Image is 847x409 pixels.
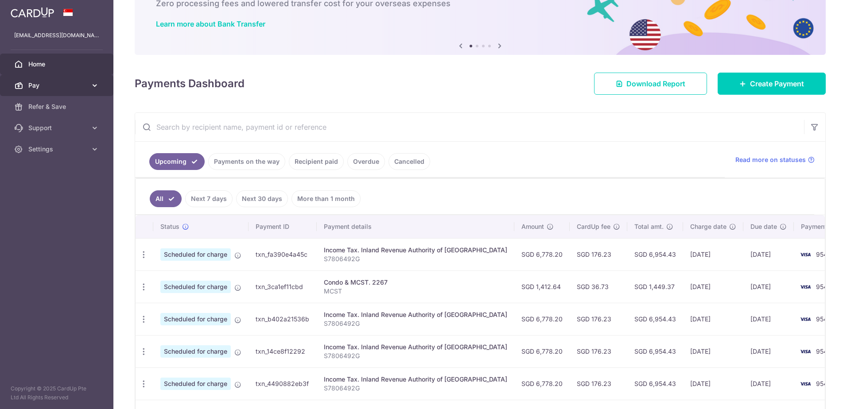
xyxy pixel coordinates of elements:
[735,155,815,164] a: Read more on statuses
[683,303,743,335] td: [DATE]
[150,190,182,207] a: All
[816,283,831,290] span: 9543
[743,303,794,335] td: [DATE]
[324,255,507,263] p: S7806492G
[160,345,231,358] span: Scheduled for charge
[750,78,804,89] span: Create Payment
[627,270,683,303] td: SGD 1,449.37
[14,31,99,40] p: [EMAIL_ADDRESS][DOMAIN_NAME]
[683,367,743,400] td: [DATE]
[347,153,385,170] a: Overdue
[796,249,814,260] img: Bank Card
[570,303,627,335] td: SGD 176.23
[796,378,814,389] img: Bank Card
[28,102,87,111] span: Refer & Save
[627,303,683,335] td: SGD 6,954.43
[816,251,831,258] span: 9543
[570,238,627,270] td: SGD 176.23
[324,384,507,393] p: S7806492G
[683,238,743,270] td: [DATE]
[570,335,627,367] td: SGD 176.23
[249,367,317,400] td: txn_4490882eb3f
[816,380,831,387] span: 9543
[324,319,507,328] p: S7806492G
[816,347,831,355] span: 9543
[683,270,743,303] td: [DATE]
[514,270,570,303] td: SGD 1,412.64
[324,310,507,319] div: Income Tax. Inland Revenue Authority of [GEOGRAPHIC_DATA]
[185,190,233,207] a: Next 7 days
[324,278,507,287] div: Condo & MCST. 2267
[11,7,54,18] img: CardUp
[324,375,507,384] div: Income Tax. Inland Revenue Authority of [GEOGRAPHIC_DATA]
[135,113,804,141] input: Search by recipient name, payment id or reference
[743,367,794,400] td: [DATE]
[149,153,205,170] a: Upcoming
[634,222,664,231] span: Total amt.
[627,367,683,400] td: SGD 6,954.43
[208,153,285,170] a: Payments on the way
[570,270,627,303] td: SGD 36.73
[160,281,231,293] span: Scheduled for charge
[514,335,570,367] td: SGD 6,778.20
[514,238,570,270] td: SGD 6,778.20
[690,222,727,231] span: Charge date
[683,335,743,367] td: [DATE]
[28,145,87,154] span: Settings
[627,238,683,270] td: SGD 6,954.43
[160,222,179,231] span: Status
[743,335,794,367] td: [DATE]
[160,248,231,261] span: Scheduled for charge
[577,222,610,231] span: CardUp fee
[750,222,777,231] span: Due date
[570,367,627,400] td: SGD 176.23
[291,190,361,207] a: More than 1 month
[389,153,430,170] a: Cancelled
[324,287,507,296] p: MCST
[816,315,831,323] span: 9543
[743,238,794,270] td: [DATE]
[160,378,231,390] span: Scheduled for charge
[743,270,794,303] td: [DATE]
[160,313,231,325] span: Scheduled for charge
[236,190,288,207] a: Next 30 days
[249,335,317,367] td: txn_14ce8f12292
[317,215,514,238] th: Payment details
[324,351,507,360] p: S7806492G
[28,60,87,69] span: Home
[796,282,814,292] img: Bank Card
[796,314,814,324] img: Bank Card
[28,123,87,132] span: Support
[626,78,685,89] span: Download Report
[249,238,317,270] td: txn_fa390e4a45c
[796,346,814,357] img: Bank Card
[135,76,245,92] h4: Payments Dashboard
[28,81,87,90] span: Pay
[324,246,507,255] div: Income Tax. Inland Revenue Authority of [GEOGRAPHIC_DATA]
[735,155,806,164] span: Read more on statuses
[249,303,317,335] td: txn_b402a21536b
[594,73,707,95] a: Download Report
[289,153,344,170] a: Recipient paid
[514,303,570,335] td: SGD 6,778.20
[718,73,826,95] a: Create Payment
[249,270,317,303] td: txn_3ca1ef11cbd
[521,222,544,231] span: Amount
[249,215,317,238] th: Payment ID
[156,19,265,28] a: Learn more about Bank Transfer
[514,367,570,400] td: SGD 6,778.20
[627,335,683,367] td: SGD 6,954.43
[324,343,507,351] div: Income Tax. Inland Revenue Authority of [GEOGRAPHIC_DATA]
